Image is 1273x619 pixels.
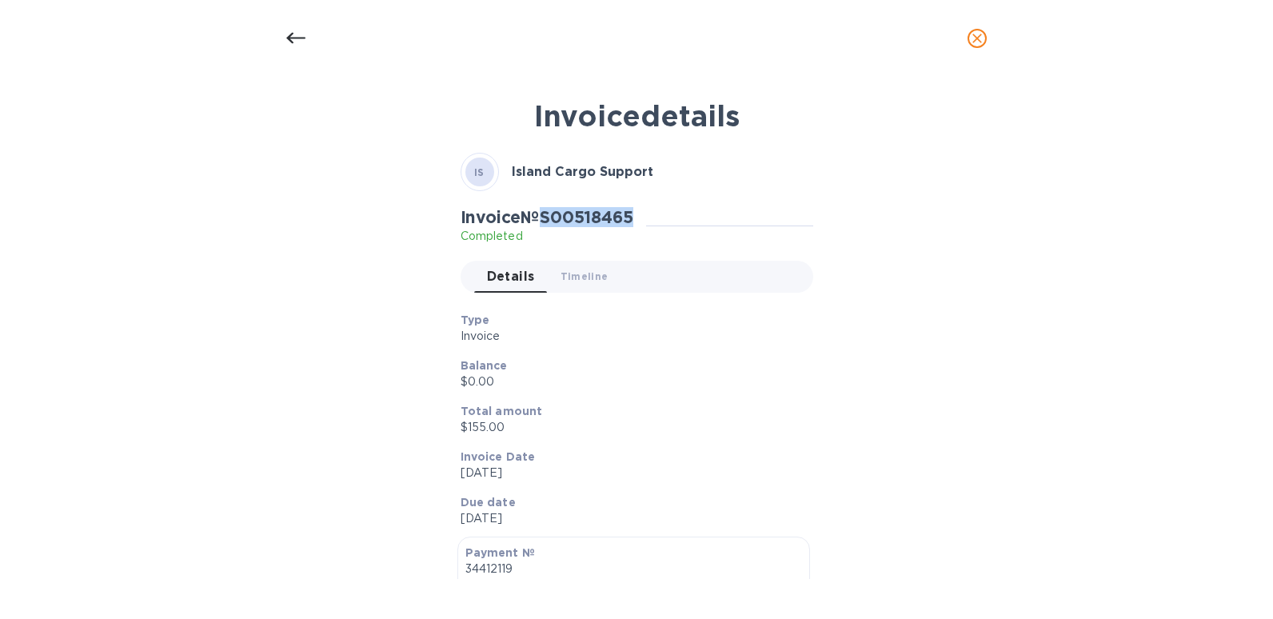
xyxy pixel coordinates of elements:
[461,373,800,390] p: $0.00
[461,419,800,436] p: $155.00
[534,98,740,134] b: Invoice details
[461,328,800,345] p: Invoice
[461,228,633,245] p: Completed
[461,359,508,372] b: Balance
[461,510,800,527] p: [DATE]
[461,405,543,417] b: Total amount
[461,496,516,509] b: Due date
[487,266,535,288] span: Details
[958,19,996,58] button: close
[461,450,536,463] b: Invoice Date
[512,164,653,179] b: Island Cargo Support
[465,561,802,577] p: 34412119
[461,465,800,481] p: [DATE]
[561,268,609,285] span: Timeline
[465,546,535,559] b: Payment №
[461,207,633,227] h2: Invoice № S00518465
[461,313,490,326] b: Type
[474,166,485,178] b: IS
